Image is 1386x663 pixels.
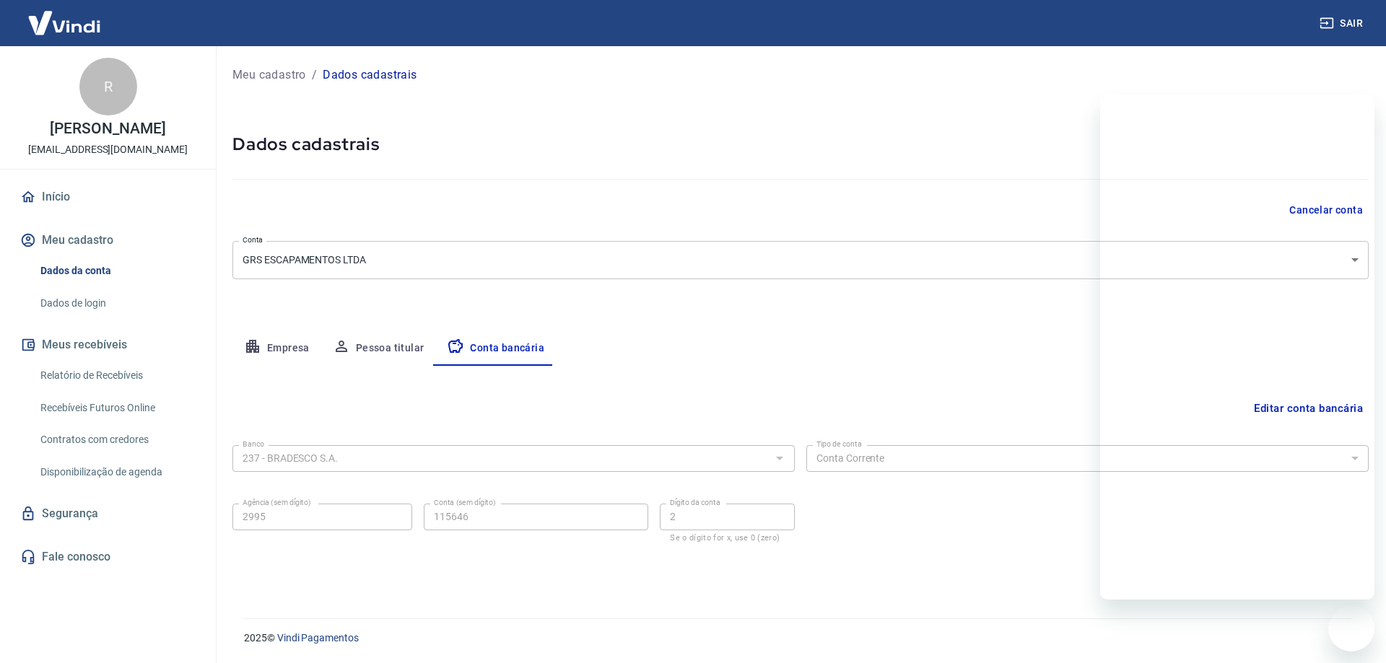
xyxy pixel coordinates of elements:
[670,533,785,543] p: Se o dígito for x, use 0 (zero)
[243,497,311,508] label: Agência (sem dígito)
[232,66,306,84] a: Meu cadastro
[434,497,496,508] label: Conta (sem dígito)
[312,66,317,84] p: /
[17,498,199,530] a: Segurança
[79,58,137,115] div: R
[17,181,199,213] a: Início
[17,541,199,573] a: Fale conosco
[35,393,199,423] a: Recebíveis Futuros Online
[35,289,199,318] a: Dados de login
[243,234,263,245] label: Conta
[277,632,359,644] a: Vindi Pagamentos
[232,133,1369,156] h5: Dados cadastrais
[244,631,1351,646] p: 2025 ©
[435,331,556,366] button: Conta bancária
[17,224,199,256] button: Meu cadastro
[323,66,417,84] p: Dados cadastrais
[50,121,165,136] p: [PERSON_NAME]
[670,497,720,508] label: Dígito da conta
[35,256,199,286] a: Dados da conta
[35,361,199,390] a: Relatório de Recebíveis
[232,331,321,366] button: Empresa
[28,142,188,157] p: [EMAIL_ADDRESS][DOMAIN_NAME]
[17,329,199,361] button: Meus recebíveis
[816,439,862,449] label: Tipo de conta
[243,439,264,449] label: Banco
[1100,95,1374,600] iframe: Janela de mensagens
[1317,10,1369,37] button: Sair
[17,1,111,45] img: Vindi
[35,457,199,487] a: Disponibilização de agenda
[321,331,436,366] button: Pessoa titular
[35,425,199,455] a: Contratos com credores
[232,241,1369,279] div: GRS ESCAPAMENTOS LTDA
[1328,605,1374,651] iframe: Botão para abrir a janela de mensagens, conversa em andamento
